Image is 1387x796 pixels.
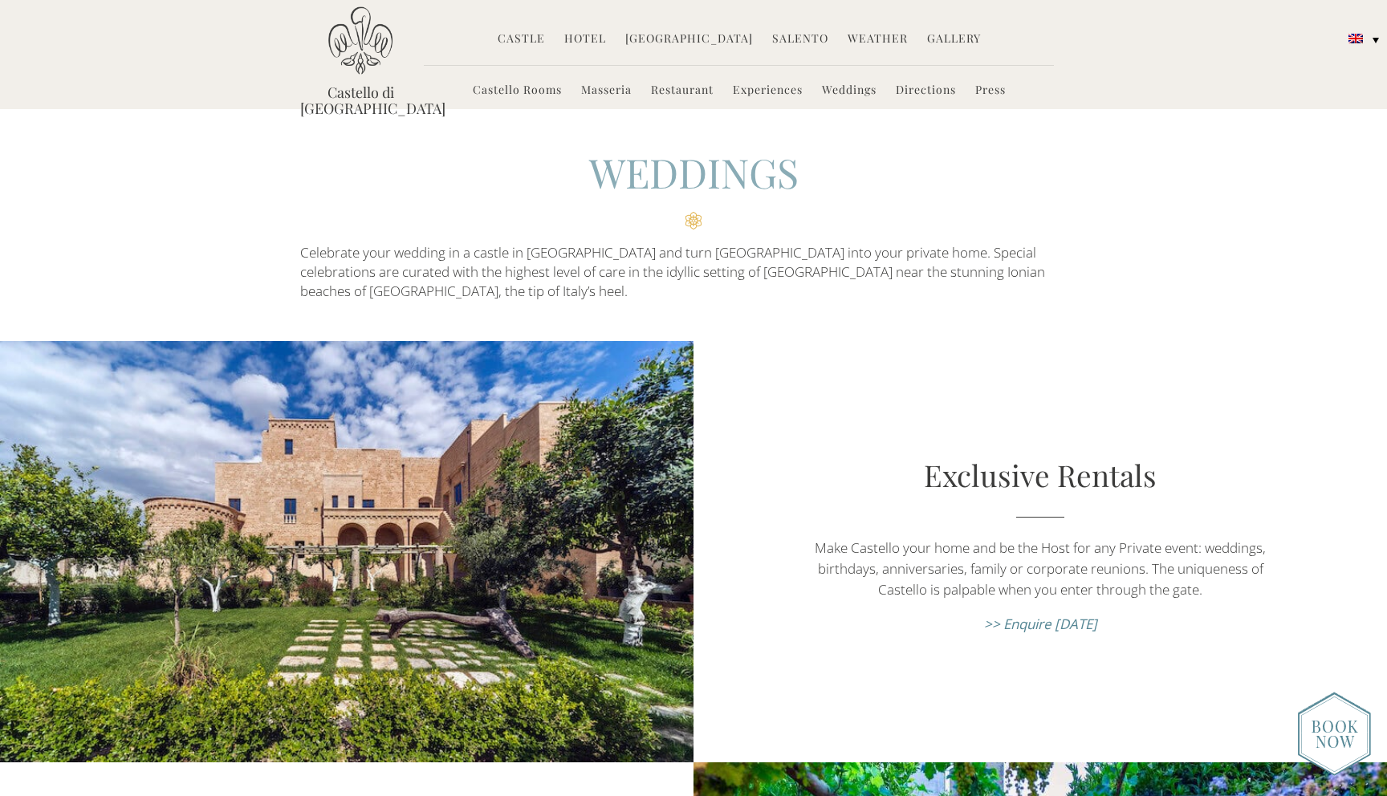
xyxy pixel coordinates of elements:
[924,455,1157,494] a: Exclusive Rentals
[625,30,753,49] a: [GEOGRAPHIC_DATA]
[1348,34,1363,43] img: English
[772,30,828,49] a: Salento
[975,82,1006,100] a: Press
[300,243,1087,302] p: Celebrate your wedding in a castle in [GEOGRAPHIC_DATA] and turn [GEOGRAPHIC_DATA] into your priv...
[798,538,1283,600] p: Make Castello your home and be the Host for any Private event: weddings, birthdays, anniversaries...
[984,615,1097,633] a: >> Enquire [DATE]
[498,30,545,49] a: Castle
[896,82,956,100] a: Directions
[564,30,606,49] a: Hotel
[1298,692,1371,776] img: enquire_today_weddings_page.png
[651,82,714,100] a: Restaurant
[733,82,803,100] a: Experiences
[927,30,981,49] a: Gallery
[581,82,632,100] a: Masseria
[473,82,562,100] a: Castello Rooms
[1298,692,1371,776] img: new-booknow.png
[822,82,877,100] a: Weddings
[300,145,1087,229] h2: WEDDINGS
[300,84,421,116] a: Castello di [GEOGRAPHIC_DATA]
[328,6,393,75] img: Castello di Ugento
[848,30,908,49] a: Weather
